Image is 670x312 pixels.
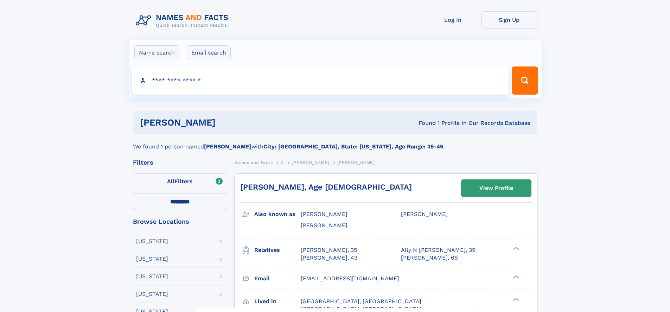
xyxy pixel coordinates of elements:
[263,143,443,150] b: City: [GEOGRAPHIC_DATA], State: [US_STATE], Age Range: 35-45
[136,238,168,244] div: [US_STATE]
[133,134,537,151] div: We found 1 person named with .
[133,159,227,166] div: Filters
[301,246,357,254] a: [PERSON_NAME], 35
[317,119,530,127] div: Found 1 Profile In Our Records Database
[337,160,375,165] span: [PERSON_NAME]
[401,211,448,217] span: [PERSON_NAME]
[281,160,284,165] span: C
[254,295,301,307] h3: Lived in
[136,274,168,279] div: [US_STATE]
[134,45,179,60] label: Name search
[136,291,168,297] div: [US_STATE]
[281,158,284,167] a: C
[136,256,168,262] div: [US_STATE]
[133,218,227,225] div: Browse Locations
[461,180,531,197] a: View Profile
[133,11,234,30] img: Logo Names and Facts
[132,66,509,95] input: search input
[240,183,412,191] a: [PERSON_NAME], Age [DEMOGRAPHIC_DATA]
[140,118,317,127] h1: [PERSON_NAME]
[511,274,520,279] div: ❯
[301,254,357,262] a: [PERSON_NAME], 43
[301,211,347,217] span: [PERSON_NAME]
[479,180,513,196] div: View Profile
[254,208,301,220] h3: Also known as
[511,297,520,302] div: ❯
[292,160,329,165] span: [PERSON_NAME]
[481,11,537,28] a: Sign Up
[401,254,458,262] a: [PERSON_NAME], 69
[292,158,329,167] a: [PERSON_NAME]
[425,11,481,28] a: Log In
[512,66,538,95] button: Search Button
[301,275,399,282] span: [EMAIL_ADDRESS][DOMAIN_NAME]
[234,158,273,167] a: Names and Facts
[254,273,301,285] h3: Email
[204,143,251,150] b: [PERSON_NAME]
[301,298,421,305] span: [GEOGRAPHIC_DATA], [GEOGRAPHIC_DATA]
[167,178,174,185] span: All
[511,246,520,250] div: ❯
[254,244,301,256] h3: Relatives
[133,173,227,190] label: Filters
[401,246,475,254] a: Ally N [PERSON_NAME], 35
[301,222,347,229] span: [PERSON_NAME]
[187,45,231,60] label: Email search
